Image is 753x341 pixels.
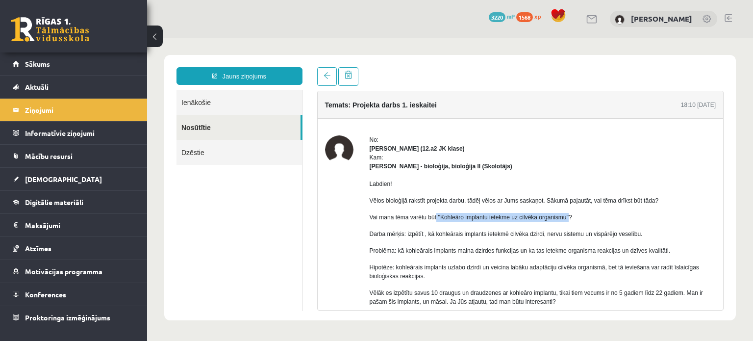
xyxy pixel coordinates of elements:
div: No: [223,98,569,106]
h4: Temats: Projekta darbs 1. ieskaitei [178,63,290,71]
a: Jauns ziņojums [29,29,155,47]
a: Mācību resursi [13,145,135,167]
legend: Informatīvie ziņojumi [25,122,135,144]
a: Ziņojumi [13,99,135,121]
span: Sākums [25,59,50,68]
a: Sākums [13,52,135,75]
legend: Ziņojumi [25,99,135,121]
span: 1568 [516,12,533,22]
span: [DEMOGRAPHIC_DATA] [25,175,102,184]
span: xp [534,12,541,20]
p: Problēma: kā kohleārais implants maina dzirdes funkcijas un ka tas ietekme organisma reakcijas un... [223,209,569,217]
span: Mācību resursi [25,152,73,160]
a: Konferences [13,283,135,306]
a: Dzēstie [29,102,155,127]
span: Digitālie materiāli [25,198,83,207]
a: Rīgas 1. Tālmācības vidusskola [11,17,89,42]
a: Atzīmes [13,237,135,260]
a: [DEMOGRAPHIC_DATA] [13,168,135,190]
span: Konferences [25,290,66,299]
p: Vai mana tēma varētu būt ''Kohleāro implantu ietekme uz cilvēka organismu''? [223,175,569,184]
img: Gatis Pormalis [615,15,625,25]
a: Aktuāli [13,76,135,98]
a: Motivācijas programma [13,260,135,283]
a: 1568 xp [516,12,546,20]
div: 18:10 [DATE] [534,63,569,72]
p: Hipotēze: kohleārais implants uzlabo dzirdi un veicina labāku adaptāciju cilvēka organismā, bet t... [223,225,569,243]
span: mP [507,12,515,20]
p: Labdien! [223,142,569,151]
strong: [PERSON_NAME] (12.a2 JK klase) [223,107,318,114]
a: 3220 mP [489,12,515,20]
legend: Maksājumi [25,214,135,236]
a: Digitālie materiāli [13,191,135,213]
span: Atzīmes [25,244,51,253]
div: Kam: [223,115,569,133]
a: Informatīvie ziņojumi [13,122,135,144]
p: Vēlāk es izpētītu savus 10 draugus un draudzenes ar kohleāro implantu, tikai tiem vecums ir no 5 ... [223,251,569,268]
strong: [PERSON_NAME] - bioloģija, bioloģija II (Skolotājs) [223,125,365,132]
img: Gatis Pormalis [178,98,206,126]
span: Proktoringa izmēģinājums [25,313,110,322]
p: Vēlos bioloģijā rakstīt projekta darbu, tādēļ vēlos ar Jums saskaņot. Sākumā pajautāt, vai tēma d... [223,158,569,167]
span: Motivācijas programma [25,267,102,276]
span: Aktuāli [25,82,49,91]
a: [PERSON_NAME] [631,14,692,24]
a: Ienākošie [29,52,155,77]
p: Darba mērķis: izpētīt , kā kohleārais implants ietekmē cilvēka dzirdi, nervu sistemu un vispārējo... [223,192,569,201]
span: 3220 [489,12,505,22]
a: Proktoringa izmēģinājums [13,306,135,329]
a: Nosūtītie [29,77,153,102]
a: Maksājumi [13,214,135,236]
